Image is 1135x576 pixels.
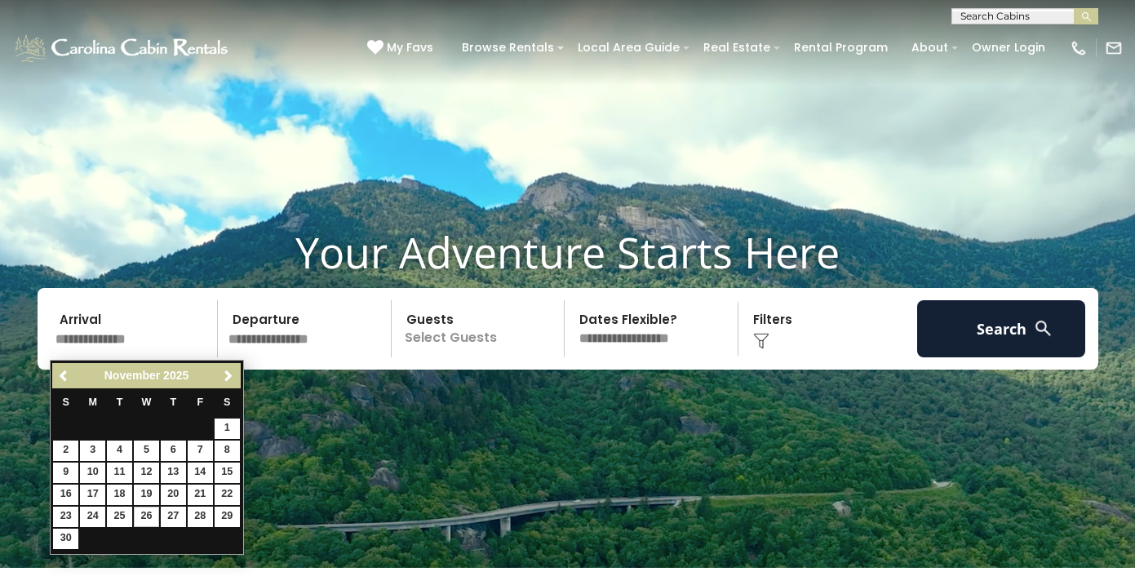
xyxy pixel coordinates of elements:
[53,441,78,461] a: 2
[134,507,159,527] a: 26
[161,507,186,527] a: 27
[107,441,132,461] a: 4
[1105,39,1123,57] img: mail-regular-white.png
[1033,318,1053,339] img: search-regular-white.png
[1070,39,1088,57] img: phone-regular-white.png
[188,507,213,527] a: 28
[695,35,778,60] a: Real Estate
[53,529,78,549] a: 30
[134,463,159,483] a: 12
[215,419,240,439] a: 1
[367,39,437,57] a: My Favs
[117,397,123,408] span: Tuesday
[387,39,433,56] span: My Favs
[142,397,152,408] span: Wednesday
[12,227,1123,277] h1: Your Adventure Starts Here
[58,370,71,383] span: Previous
[188,441,213,461] a: 7
[107,485,132,505] a: 18
[753,333,769,349] img: filter--v1.png
[188,485,213,505] a: 21
[171,397,177,408] span: Thursday
[197,397,203,408] span: Friday
[964,35,1053,60] a: Owner Login
[53,507,78,527] a: 23
[917,300,1086,357] button: Search
[161,441,186,461] a: 6
[53,485,78,505] a: 16
[786,35,896,60] a: Rental Program
[161,485,186,505] a: 20
[54,366,74,386] a: Previous
[903,35,956,60] a: About
[107,463,132,483] a: 11
[80,507,105,527] a: 24
[104,369,160,382] span: November
[215,485,240,505] a: 22
[53,463,78,483] a: 9
[134,441,159,461] a: 5
[215,463,240,483] a: 15
[80,485,105,505] a: 17
[12,32,233,64] img: White-1-1-2.png
[224,397,230,408] span: Saturday
[215,507,240,527] a: 29
[570,35,688,60] a: Local Area Guide
[222,370,235,383] span: Next
[80,441,105,461] a: 3
[188,463,213,483] a: 14
[215,441,240,461] a: 8
[163,369,188,382] span: 2025
[219,366,239,386] a: Next
[397,300,565,357] p: Select Guests
[161,463,186,483] a: 13
[454,35,562,60] a: Browse Rentals
[134,485,159,505] a: 19
[88,397,97,408] span: Monday
[63,397,69,408] span: Sunday
[107,507,132,527] a: 25
[80,463,105,483] a: 10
